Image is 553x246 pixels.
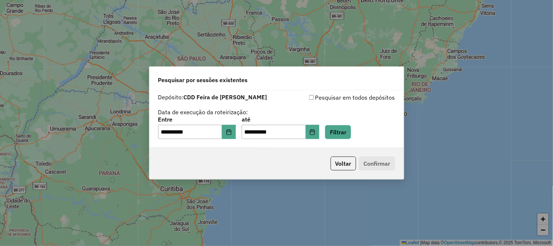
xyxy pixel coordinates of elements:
[222,125,236,139] button: Choose Date
[158,108,248,116] label: Data de execução da roteirização:
[184,93,267,101] strong: CDD Feira de [PERSON_NAME]
[242,115,319,124] label: até
[306,125,320,139] button: Choose Date
[331,157,356,170] button: Voltar
[158,93,267,101] label: Depósito:
[325,125,351,139] button: Filtrar
[277,93,395,102] div: Pesquisar em todos depósitos
[158,115,236,124] label: Entre
[158,76,248,84] span: Pesquisar por sessões existentes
